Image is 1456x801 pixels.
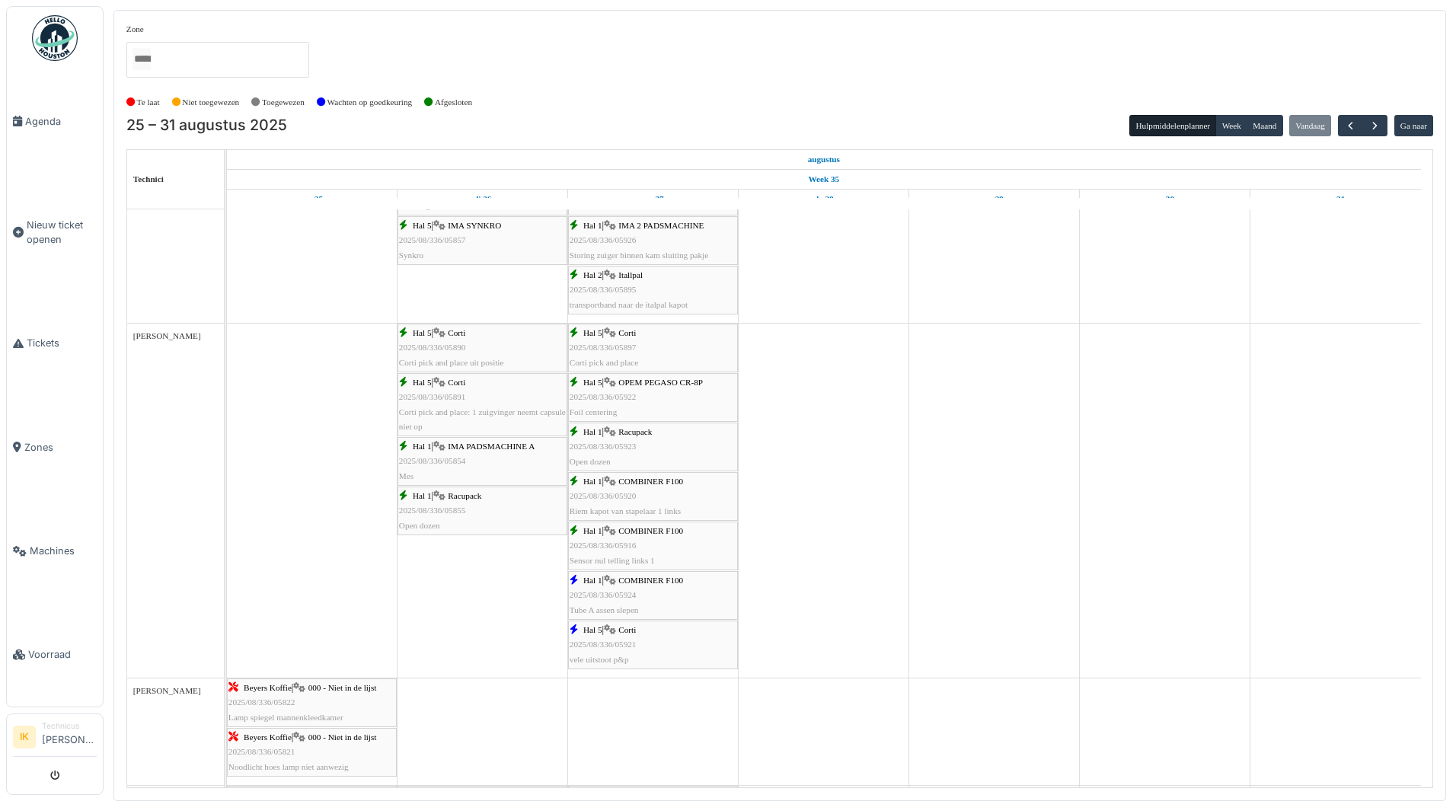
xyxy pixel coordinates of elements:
[297,190,327,209] a: 25 augustus 2025
[399,471,413,480] span: Mes
[570,640,637,649] span: 2025/08/336/05921
[244,683,292,692] span: Beyers Koffie
[1152,190,1179,209] a: 30 augustus 2025
[583,270,602,279] span: Hal 2
[1129,115,1216,136] button: Hulpmiddelenplanner
[570,590,637,599] span: 2025/08/336/05924
[583,328,602,337] span: Hal 5
[448,442,535,451] span: IMA PADSMACHINE A
[1394,115,1434,136] button: Ga naar
[413,221,432,230] span: Hal 5
[399,521,440,530] span: Open dozen
[399,235,466,244] span: 2025/08/336/05857
[399,407,566,431] span: Corti pick and place: 1 zuigvinger neemt capsule niet op
[1338,115,1363,137] button: Vorige
[583,576,602,585] span: Hal 1
[1289,115,1331,136] button: Vandaag
[133,48,151,70] input: Alles
[133,686,201,695] span: [PERSON_NAME]
[583,477,602,486] span: Hal 1
[570,268,736,312] div: |
[13,726,36,748] li: IK
[413,491,432,500] span: Hal 1
[570,235,637,244] span: 2025/08/336/05926
[399,392,466,401] span: 2025/08/336/05891
[13,720,97,757] a: IK Technicus[PERSON_NAME]
[7,69,103,173] a: Agenda
[1323,190,1349,209] a: 31 augustus 2025
[570,524,736,568] div: |
[228,697,295,707] span: 2025/08/336/05822
[570,358,638,367] span: Corti pick and place
[583,378,602,387] span: Hal 5
[413,328,432,337] span: Hal 5
[228,762,349,771] span: Noodlicht hoes lamp niet aanwezig
[570,605,639,614] span: Tube A assen slepen
[570,457,611,466] span: Open dozen
[42,720,97,753] li: [PERSON_NAME]
[7,395,103,499] a: Zones
[982,190,1007,209] a: 29 augustus 2025
[583,221,602,230] span: Hal 1
[126,23,144,36] label: Zone
[570,491,637,500] span: 2025/08/336/05920
[570,541,637,550] span: 2025/08/336/05916
[244,732,292,742] span: Beyers Koffie
[399,326,566,370] div: |
[399,358,504,367] span: Corti pick and place uit positie
[228,713,343,722] span: Lamp spiegel mannenkleedkamer
[570,573,736,618] div: |
[804,170,843,189] a: Week 35
[570,201,611,210] span: Lift blocked
[308,683,377,692] span: 000 - Niet in de lijst
[413,378,432,387] span: Hal 5
[27,218,97,247] span: Nieuw ticket openen
[570,556,655,565] span: Sensor nul telling links 1
[448,378,465,387] span: Corti
[618,328,636,337] span: Corti
[228,747,295,756] span: 2025/08/336/05821
[28,647,97,662] span: Voorraad
[570,442,637,451] span: 2025/08/336/05923
[435,96,472,109] label: Afgesloten
[327,96,413,109] label: Wachten op goedkeuring
[399,489,566,533] div: |
[25,114,97,129] span: Agenda
[618,477,683,486] span: COMBINER F100
[570,392,637,401] span: 2025/08/336/05922
[570,407,617,416] span: Foil centering
[7,499,103,603] a: Machines
[7,603,103,707] a: Voorraad
[570,251,708,260] span: Storing zuiger binnen kam sluiting pakje
[583,427,602,436] span: Hal 1
[137,96,160,109] label: Te laat
[583,526,602,535] span: Hal 1
[1247,115,1283,136] button: Maand
[570,326,736,370] div: |
[618,526,683,535] span: COMBINER F100
[639,190,668,209] a: 27 augustus 2025
[618,576,683,585] span: COMBINER F100
[133,331,201,340] span: [PERSON_NAME]
[228,681,395,725] div: |
[182,96,239,109] label: Niet toegewezen
[399,251,423,260] span: Synkro
[126,116,287,135] h2: 25 – 31 augustus 2025
[448,221,501,230] span: IMA SYNKRO
[413,442,432,451] span: Hal 1
[618,378,703,387] span: OPEM PEGASO CR-8P
[399,506,466,515] span: 2025/08/336/05855
[570,285,637,294] span: 2025/08/336/05895
[1362,115,1387,137] button: Volgende
[399,219,566,263] div: |
[399,201,484,210] span: Dosering 6 in alarm 53A
[618,625,636,634] span: Corti
[570,425,736,469] div: |
[570,506,681,515] span: Riem kapot van stapelaar 1 links
[27,336,97,350] span: Tickets
[7,292,103,395] a: Tickets
[570,623,736,667] div: |
[618,270,643,279] span: Itallpal
[228,730,395,774] div: |
[570,343,637,352] span: 2025/08/336/05897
